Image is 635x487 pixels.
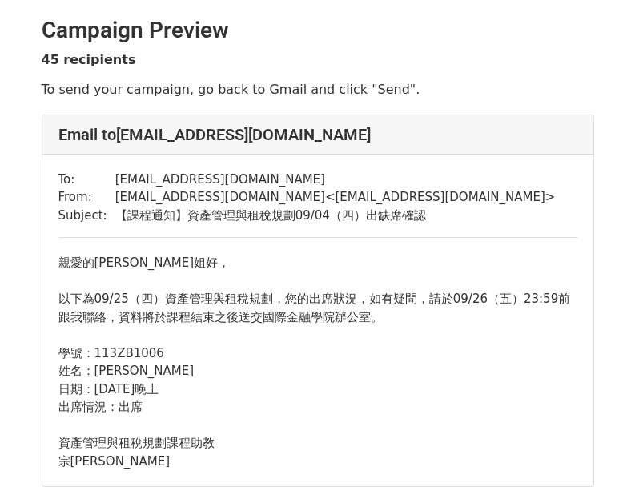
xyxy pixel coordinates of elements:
[115,171,556,189] td: [EMAIL_ADDRESS][DOMAIN_NAME]
[58,171,115,189] td: To:
[58,254,577,362] div: 親愛的[PERSON_NAME]姐好， 以下為09/25（四）資產管理與租稅規劃，您的出席狀況， 如有疑問，請於09/26（五）23:59前跟我聯絡， 資料將於課程結束之後送交國際金融學院辦公室...
[58,125,577,144] h4: Email to [EMAIL_ADDRESS][DOMAIN_NAME]
[42,17,594,44] h2: Campaign Preview
[42,52,136,67] strong: 45 recipients
[58,188,115,207] td: From:
[115,188,556,207] td: [EMAIL_ADDRESS][DOMAIN_NAME] < [EMAIL_ADDRESS][DOMAIN_NAME] >
[58,362,577,470] div: 姓名：[PERSON_NAME] 日期：[DATE]晚上 出席情況：出席 資產管理與租稅規劃課程助教 宗[PERSON_NAME]
[58,207,115,225] td: Subject:
[115,207,556,225] td: 【課程通知】資產管理與租稅規劃09/04（四）出缺席確認
[42,81,594,98] p: To send your campaign, go back to Gmail and click "Send".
